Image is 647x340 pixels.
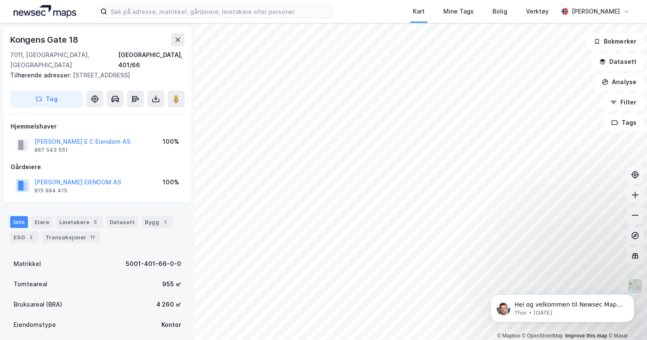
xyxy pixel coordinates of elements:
[413,6,425,16] div: Kart
[161,218,169,226] div: 1
[526,6,549,16] div: Verktøy
[592,53,644,70] button: Datasett
[14,320,56,330] div: Eiendomstype
[11,162,184,172] div: Gårdeiere
[14,279,47,289] div: Tomteareal
[443,6,474,16] div: Mine Tags
[497,333,520,339] a: Mapbox
[156,299,181,310] div: 4 260 ㎡
[604,114,644,131] button: Tags
[27,233,35,241] div: 2
[162,279,181,289] div: 955 ㎡
[42,231,100,243] div: Transaksjoner
[594,74,644,90] button: Analyse
[572,6,620,16] div: [PERSON_NAME]
[10,70,178,80] div: [STREET_ADDRESS]
[478,277,647,336] iframe: Intercom notifications message
[91,218,100,226] div: 5
[141,216,173,228] div: Bygg
[603,94,644,111] button: Filter
[10,50,118,70] div: 7011, [GEOGRAPHIC_DATA], [GEOGRAPHIC_DATA]
[522,333,563,339] a: OpenStreetMap
[34,147,68,154] div: 967 543 551
[163,137,179,147] div: 100%
[163,177,179,187] div: 100%
[10,71,73,79] span: Tilhørende adresser:
[118,50,185,70] div: [GEOGRAPHIC_DATA], 401/66
[10,90,83,107] button: Tag
[586,33,644,50] button: Bokmerker
[10,33,80,47] div: Kongens Gate 18
[126,259,181,269] div: 5001-401-66-0-0
[11,121,184,132] div: Hjemmelshaver
[34,187,67,194] div: 915 994 415
[161,320,181,330] div: Kontor
[88,233,97,241] div: 11
[107,5,333,18] input: Søk på adresse, matrikkel, gårdeiere, leietakere eller personer
[14,259,41,269] div: Matrikkel
[56,216,103,228] div: Leietakere
[14,299,62,310] div: Bruksareal (BRA)
[10,231,39,243] div: ESG
[10,216,28,228] div: Info
[31,216,53,228] div: Eiere
[565,333,607,339] a: Improve this map
[106,216,138,228] div: Datasett
[14,5,76,18] img: logo.a4113a55bc3d86da70a041830d287a7e.svg
[492,6,507,16] div: Bolig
